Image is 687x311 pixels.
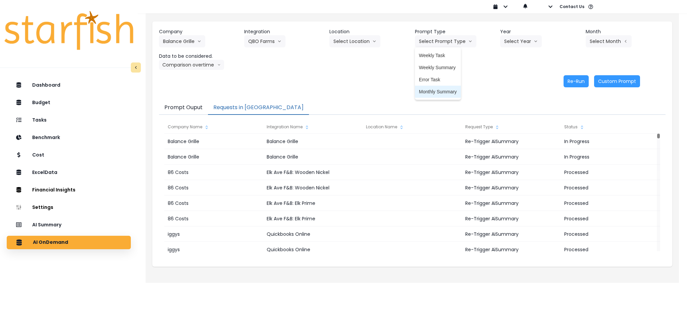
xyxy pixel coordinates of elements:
div: Processed [561,180,660,195]
button: Custom Prompt [594,75,640,87]
div: Company Name [164,120,263,134]
svg: sort [579,125,585,130]
div: Processed [561,165,660,180]
div: Integration Name [263,120,362,134]
p: AI Summary [32,222,61,228]
svg: sort [399,125,404,130]
header: Company [159,28,239,35]
svg: arrow down line [217,61,221,68]
div: Processed [561,242,660,257]
span: Weekly Task [419,52,457,59]
div: Re-Trigger AiSummary [462,149,561,165]
ul: Select Prompt Typearrow down line [415,47,461,100]
svg: arrow down line [197,38,201,45]
button: Financial Insights [7,183,131,197]
button: Requests in [GEOGRAPHIC_DATA] [208,101,309,115]
button: AI Summary [7,218,131,232]
svg: arrow down line [468,38,472,45]
div: Request Type [462,120,561,134]
div: Re-Trigger AiSummary [462,180,561,195]
p: Budget [32,100,50,105]
div: Balance Grille [263,134,362,149]
div: Balance Grille [164,134,263,149]
div: Re-Trigger AiSummary [462,211,561,226]
div: Re-Trigger AiSummary [462,195,561,211]
button: Select Montharrow left line [586,35,632,47]
div: 86 Costs [164,180,263,195]
button: Prompt Ouput [159,101,208,115]
div: Location Name [363,120,462,134]
button: Dashboard [7,79,131,92]
div: Status [561,120,660,134]
p: ExcelData [32,170,57,175]
div: Re-Trigger AiSummary [462,226,561,242]
header: Integration [244,28,324,35]
p: AI OnDemand [33,239,68,246]
div: Elk Ave F&B: Wooden Nickel [263,165,362,180]
button: Cost [7,148,131,162]
button: QBO Farmsarrow down line [244,35,285,47]
svg: arrow down line [534,38,538,45]
div: In Progress [561,149,660,165]
div: Processed [561,195,660,211]
header: Month [586,28,666,35]
div: Re-Trigger AiSummary [462,242,561,257]
p: Tasks [32,117,47,123]
button: ExcelData [7,166,131,179]
div: Re-Trigger AiSummary [462,134,561,149]
p: Dashboard [32,82,60,88]
button: Tasks [7,114,131,127]
div: Elk Ave F&B: Wooden Nickel [263,180,362,195]
button: Balance Grillearrow down line [159,35,205,47]
div: In Progress [561,134,660,149]
span: Error Task [419,76,457,83]
header: Prompt Type [415,28,495,35]
div: Elk Ave F&B: Elk Prime [263,211,362,226]
button: Budget [7,96,131,109]
svg: sort [304,125,310,130]
div: Processed [561,226,660,242]
button: Select Yeararrow down line [500,35,542,47]
button: Benchmark [7,131,131,144]
svg: arrow down line [277,38,281,45]
div: Balance Grille [263,149,362,165]
svg: sort [494,125,500,130]
div: Elk Ave F&B: Elk Prime [263,195,362,211]
div: 86 Costs [164,165,263,180]
div: Re-Trigger AiSummary [462,165,561,180]
span: Monthly Summary [419,88,457,95]
div: iggys [164,242,263,257]
div: Processed [561,211,660,226]
div: iggys [164,226,263,242]
button: Comparison overtimearrow down line [159,60,224,70]
svg: sort [204,125,209,130]
button: Select Locationarrow down line [329,35,380,47]
header: Data to be considered. [159,53,239,60]
svg: arrow left line [624,38,628,45]
button: AI OnDemand [7,236,131,249]
header: Location [329,28,409,35]
svg: arrow down line [372,38,376,45]
div: 86 Costs [164,211,263,226]
div: Quickbooks Online [263,242,362,257]
p: Benchmark [32,135,60,140]
header: Year [500,28,580,35]
span: Weekly Summary [419,64,457,71]
div: Quickbooks Online [263,226,362,242]
div: 86 Costs [164,195,263,211]
button: Select Prompt Typearrow down line [415,35,476,47]
p: Cost [32,152,44,158]
button: Settings [7,201,131,214]
button: Re-Run [564,75,589,87]
div: Balance Grille [164,149,263,165]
